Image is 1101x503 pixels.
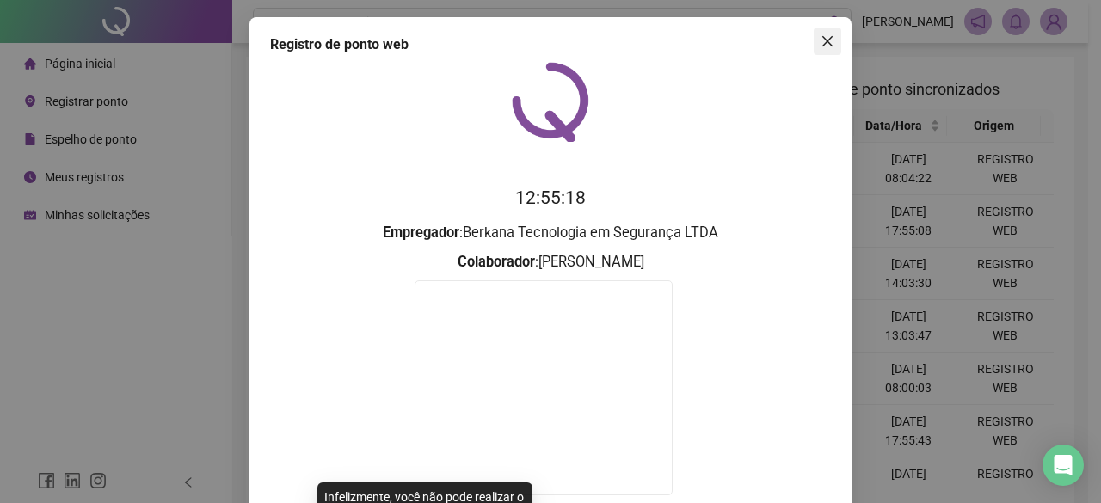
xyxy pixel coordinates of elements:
[515,187,586,208] time: 12:55:18
[270,222,831,244] h3: : Berkana Tecnologia em Segurança LTDA
[270,34,831,55] div: Registro de ponto web
[512,62,589,142] img: QRPoint
[383,224,459,241] strong: Empregador
[1043,445,1084,486] div: Open Intercom Messenger
[458,254,535,270] strong: Colaborador
[821,34,834,48] span: close
[814,28,841,55] button: Close
[270,251,831,273] h3: : [PERSON_NAME]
